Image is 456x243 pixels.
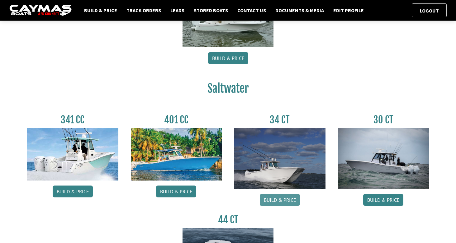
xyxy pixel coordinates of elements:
[338,114,429,126] h3: 30 CT
[131,114,222,126] h3: 401 CC
[131,128,222,181] img: 401CC_thumb.pg.jpg
[183,214,274,226] h3: 44 CT
[260,194,300,206] a: Build & Price
[234,128,325,189] img: Caymas_34_CT_pic_1.jpg
[272,6,327,14] a: Documents & Media
[338,128,429,189] img: 30_CT_photo_shoot_for_caymas_connect.jpg
[167,6,188,14] a: Leads
[234,114,325,126] h3: 34 CT
[208,52,248,64] a: Build & Price
[234,6,269,14] a: Contact Us
[27,82,429,99] h2: Saltwater
[191,6,231,14] a: Stored Boats
[53,186,93,197] a: Build & Price
[417,7,442,14] a: Logout
[27,128,118,181] img: 341CC-thumbjpg.jpg
[27,114,118,126] h3: 341 CC
[9,5,72,16] img: caymas-dealer-connect-2ed40d3bc7270c1d8d7ffb4b79bf05adc795679939227970def78ec6f6c03838.gif
[81,6,120,14] a: Build & Price
[123,6,164,14] a: Track Orders
[330,6,367,14] a: Edit Profile
[156,186,196,197] a: Build & Price
[363,194,403,206] a: Build & Price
